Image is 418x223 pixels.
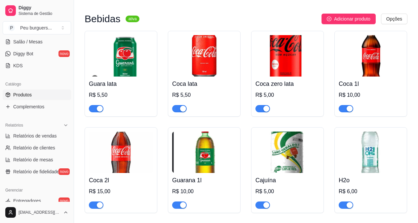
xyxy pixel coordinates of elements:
h4: Guara lata [89,79,153,88]
button: Select a team [3,21,71,34]
button: [EMAIL_ADDRESS][DOMAIN_NAME] [3,204,71,220]
div: R$ 5,50 [172,91,236,99]
div: Peu burguers ... [20,25,52,31]
a: Salão / Mesas [3,36,71,47]
a: Produtos [3,89,71,100]
img: product-image [339,132,403,173]
sup: ativa [126,16,139,22]
div: R$ 5,00 [255,91,320,99]
span: plus-circle [327,17,331,21]
img: product-image [172,35,236,77]
h4: Coca zero lata [255,79,320,88]
div: R$ 5,50 [89,91,153,99]
div: R$ 5,00 [255,188,320,195]
h4: Cajuína [255,176,320,185]
a: Relatório de clientes [3,142,71,153]
h4: Coca 1l [339,79,403,88]
img: product-image [89,35,153,77]
a: Diggy Botnovo [3,48,71,59]
div: Gerenciar [3,185,71,195]
span: Diggy Bot [13,50,33,57]
a: Relatório de fidelidadenovo [3,166,71,177]
div: Catálogo [3,79,71,89]
img: product-image [89,132,153,173]
span: Salão / Mesas [13,38,43,45]
span: Sistema de Gestão [19,11,68,16]
span: Relatórios [5,123,23,128]
h3: Bebidas [85,15,120,23]
span: Relatórios de vendas [13,133,57,139]
h4: Coca lata [172,79,236,88]
a: Relatório de mesas [3,154,71,165]
a: Relatórios de vendas [3,131,71,141]
span: KDS [13,62,23,69]
span: Relatório de clientes [13,144,55,151]
div: R$ 6,00 [339,188,403,195]
span: Diggy [19,5,68,11]
span: P [8,25,15,31]
button: Adicionar produto [322,14,376,24]
button: Opções [381,14,407,24]
span: Adicionar produto [334,15,370,23]
h4: Coca 2l [89,176,153,185]
span: Produtos [13,91,32,98]
img: product-image [255,35,320,77]
span: Relatório de mesas [13,156,53,163]
a: Complementos [3,101,71,112]
div: R$ 10,00 [339,91,403,99]
img: product-image [172,132,236,173]
a: Entregadoresnovo [3,195,71,206]
span: Entregadores [13,197,41,204]
h4: Guarana 1l [172,176,236,185]
a: DiggySistema de Gestão [3,3,71,19]
span: Complementos [13,103,44,110]
h4: H2o [339,176,403,185]
div: R$ 15,00 [89,188,153,195]
div: R$ 10,00 [172,188,236,195]
span: [EMAIL_ADDRESS][DOMAIN_NAME] [19,210,60,215]
span: Opções [386,15,402,23]
a: KDS [3,60,71,71]
img: product-image [255,132,320,173]
span: Relatório de fidelidade [13,168,59,175]
img: product-image [339,35,403,77]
